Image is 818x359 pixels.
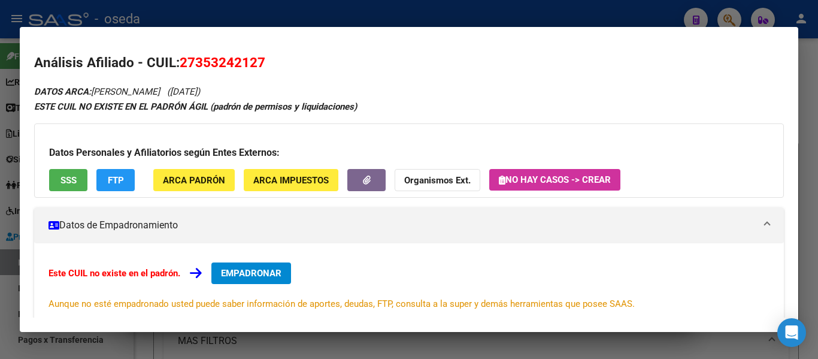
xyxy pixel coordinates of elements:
[34,86,91,97] strong: DATOS ARCA:
[395,169,480,191] button: Organismos Ext.
[34,53,784,73] h2: Análisis Afiliado - CUIL:
[34,86,160,97] span: [PERSON_NAME]
[34,101,357,112] strong: ESTE CUIL NO EXISTE EN EL PADRÓN ÁGIL (padrón de permisos y liquidaciones)
[163,175,225,186] span: ARCA Padrón
[777,318,806,347] div: Open Intercom Messenger
[49,146,769,160] h3: Datos Personales y Afiliatorios según Entes Externos:
[489,169,620,191] button: No hay casos -> Crear
[253,175,329,186] span: ARCA Impuestos
[167,86,200,97] span: ([DATE])
[244,169,338,191] button: ARCA Impuestos
[404,175,471,186] strong: Organismos Ext.
[221,268,281,279] span: EMPADRONAR
[34,207,784,243] mat-expansion-panel-header: Datos de Empadronamiento
[108,175,124,186] span: FTP
[180,55,265,70] span: 27353242127
[49,268,180,279] strong: Este CUIL no existe en el padrón.
[211,263,291,284] button: EMPADRONAR
[153,169,235,191] button: ARCA Padrón
[49,218,755,233] mat-panel-title: Datos de Empadronamiento
[34,243,784,330] div: Datos de Empadronamiento
[499,174,611,185] span: No hay casos -> Crear
[96,169,135,191] button: FTP
[49,298,635,309] span: Aunque no esté empadronado usted puede saber información de aportes, deudas, FTP, consulta a la s...
[60,175,77,186] span: SSS
[49,169,87,191] button: SSS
